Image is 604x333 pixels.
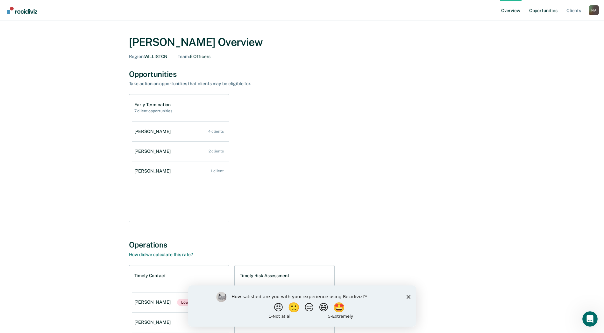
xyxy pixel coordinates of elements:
[134,168,173,174] div: [PERSON_NAME]
[589,5,599,15] div: N A
[208,129,224,134] div: 4 clients
[132,313,229,331] a: [PERSON_NAME] 88%
[178,54,210,59] div: 6 Officers
[132,142,229,160] a: [PERSON_NAME] 2 clients
[177,299,212,306] span: Low Timeliness
[129,54,144,59] span: Region :
[582,311,598,327] iframe: Intercom live chat
[134,320,173,325] div: [PERSON_NAME]
[7,7,37,14] img: Recidiviz
[129,54,168,59] div: WILLISTON
[134,300,173,305] div: [PERSON_NAME]
[132,122,229,141] a: [PERSON_NAME] 4 clients
[129,70,475,79] div: Opportunities
[134,149,173,154] div: [PERSON_NAME]
[134,109,172,113] h2: 7 client opportunities
[129,36,475,49] div: [PERSON_NAME] Overview
[188,285,416,327] iframe: Survey by Kim from Recidiviz
[589,5,599,15] button: Profile dropdown button
[132,292,229,312] a: [PERSON_NAME]Low Timeliness 50%
[129,81,352,86] div: Take action on opportunities that clients may be eligible for.
[209,149,224,153] div: 2 clients
[134,129,173,134] div: [PERSON_NAME]
[129,252,193,257] a: How did we calculate this rate?
[240,273,289,278] h1: Timely Risk Assessment
[129,240,475,249] div: Operations
[132,162,229,180] a: [PERSON_NAME] 1 client
[134,102,172,107] h1: Early Termination
[178,54,189,59] span: Team :
[134,273,166,278] h1: Timely Contact
[211,169,224,173] div: 1 client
